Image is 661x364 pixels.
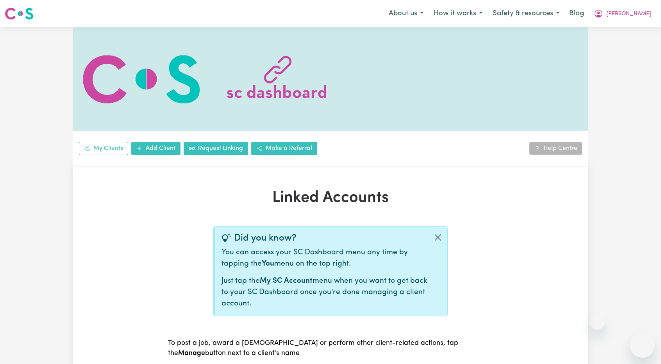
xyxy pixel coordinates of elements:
[384,5,429,22] button: About us
[429,227,447,248] button: Close alert
[589,5,656,22] button: My Account
[5,7,34,21] img: Careseekers logo
[260,277,313,285] b: My SC Account
[222,276,429,309] p: Just tap the menu when you want to get back to your SC Dashboard once you're done managing a clie...
[565,5,589,22] a: Blog
[5,5,34,23] a: Careseekers logo
[606,10,651,18] span: [PERSON_NAME]
[589,314,605,330] iframe: Close message
[488,5,565,22] button: Safety & resources
[178,350,205,357] b: Manage
[222,233,429,244] div: Did you know?
[79,142,128,155] a: My Clients
[251,142,317,155] a: Make a Referral
[222,247,429,270] p: You can access your SC Dashboard menu any time by tapping the menu on the top right.
[163,189,498,207] h1: Linked Accounts
[262,260,274,268] b: You
[630,333,655,358] iframe: Button to launch messaging window
[429,5,488,22] button: How it works
[131,142,180,155] a: Add Client
[529,142,582,155] a: Help Centre
[184,142,248,155] a: Request Linking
